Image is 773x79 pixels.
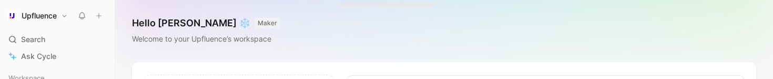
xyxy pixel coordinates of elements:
button: UpfluenceUpfluence [4,8,70,23]
a: Ask Cycle [4,48,110,64]
span: Search [21,33,45,46]
div: Search [4,32,110,47]
h1: Upfluence [22,11,57,21]
button: MAKER [255,18,280,28]
span: Ask Cycle [21,50,56,63]
img: Upfluence [7,11,17,21]
div: Welcome to your Upfluence’s workspace [132,33,280,45]
h1: Hello [PERSON_NAME] ❄️ [132,17,280,29]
